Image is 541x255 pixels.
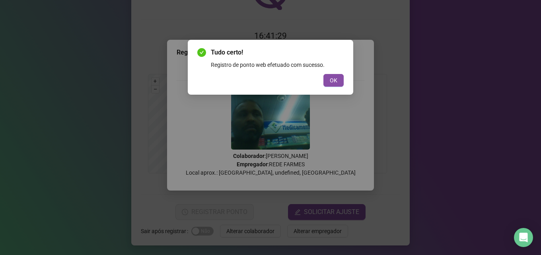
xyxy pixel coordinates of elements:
div: Registro de ponto web efetuado com sucesso. [211,60,344,69]
div: Open Intercom Messenger [514,228,533,247]
span: Tudo certo! [211,48,344,57]
span: check-circle [197,48,206,57]
span: OK [330,76,337,85]
button: OK [323,74,344,87]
